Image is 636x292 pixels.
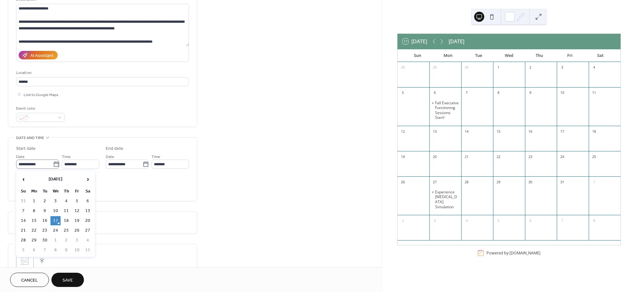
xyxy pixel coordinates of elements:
div: ; [16,252,34,270]
td: 24 [50,226,61,235]
div: Event color [16,105,63,112]
td: 28 [18,236,28,245]
div: 26 [399,179,406,186]
div: 8 [495,89,502,96]
div: Thu [524,49,555,62]
span: Link to Google Maps [24,92,58,98]
td: 20 [83,216,93,225]
td: 3 [72,236,82,245]
td: 10 [50,206,61,216]
div: 6 [431,89,438,96]
td: 2 [40,197,50,206]
td: 12 [72,206,82,216]
span: ‹ [19,173,28,186]
td: 4 [61,197,71,206]
a: Cancel [10,273,49,287]
td: 26 [72,226,82,235]
td: 7 [18,206,28,216]
div: 27 [431,179,438,186]
div: 16 [527,128,534,135]
span: Date and time [16,135,44,141]
th: We [50,187,61,196]
div: 9 [527,89,534,96]
div: AI Assistant [30,52,53,59]
div: 1 [591,179,598,186]
td: 3 [50,197,61,206]
td: 29 [29,236,39,245]
div: Powered by [486,250,540,256]
div: 4 [463,217,470,224]
div: 19 [399,153,406,160]
span: Cancel [21,277,38,284]
div: 6 [527,217,534,224]
div: 14 [463,128,470,135]
th: [DATE] [29,173,82,186]
td: 11 [61,206,71,216]
div: 25 [591,153,598,160]
td: 31 [18,197,28,206]
div: 12 [399,128,406,135]
button: AI Assistant [19,51,58,59]
td: 17 [50,216,61,225]
div: 28 [399,64,406,71]
div: Location [16,70,188,76]
td: 7 [40,246,50,255]
div: Start date [16,145,36,152]
td: 21 [18,226,28,235]
span: Time [151,154,160,160]
div: Experience Dyslexia Simulation [429,190,461,209]
td: 4 [83,236,93,245]
div: 11 [591,89,598,96]
div: 13 [431,128,438,135]
div: Tue [463,49,494,62]
div: 20 [431,153,438,160]
div: 29 [431,64,438,71]
div: 22 [495,153,502,160]
td: 10 [72,246,82,255]
td: 27 [83,226,93,235]
div: 28 [463,179,470,186]
th: Sa [83,187,93,196]
td: 14 [18,216,28,225]
div: Fall Executive Functioning Sessions Start! [435,100,459,120]
td: 15 [29,216,39,225]
th: Tu [40,187,50,196]
th: Su [18,187,28,196]
div: 21 [463,153,470,160]
div: 29 [495,179,502,186]
span: Date [106,154,114,160]
td: 8 [50,246,61,255]
td: 13 [83,206,93,216]
td: 1 [29,197,39,206]
div: 8 [591,217,598,224]
div: 7 [463,89,470,96]
td: 2 [61,236,71,245]
td: 25 [61,226,71,235]
div: 17 [559,128,566,135]
div: 1 [495,64,502,71]
div: Mon [433,49,463,62]
span: › [83,173,92,186]
th: Th [61,187,71,196]
td: 1 [50,236,61,245]
div: End date [106,145,123,152]
div: 30 [527,179,534,186]
td: 6 [83,197,93,206]
button: 17[DATE] [400,37,429,46]
td: 23 [40,226,50,235]
span: Save [62,277,73,284]
td: 19 [72,216,82,225]
th: Mo [29,187,39,196]
td: 9 [40,206,50,216]
div: 5 [399,89,406,96]
span: Time [62,154,71,160]
div: [DATE] [449,38,464,45]
div: 18 [591,128,598,135]
div: 7 [559,217,566,224]
div: 3 [559,64,566,71]
td: 5 [72,197,82,206]
div: 10 [559,89,566,96]
div: 31 [559,179,566,186]
button: Save [51,273,84,287]
div: 2 [399,217,406,224]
